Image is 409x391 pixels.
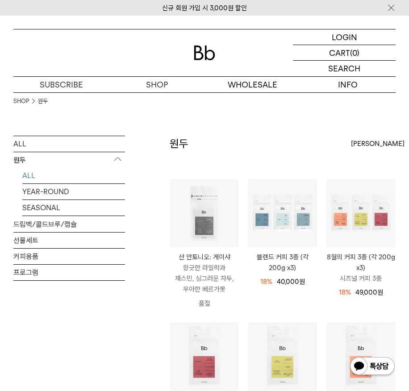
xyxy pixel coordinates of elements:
a: LOGIN [293,29,396,45]
a: 블렌드 커피 3종 (각 200g x3) [248,252,317,273]
a: ALL [13,136,125,152]
p: INFO [300,77,396,92]
div: 18% [339,287,351,298]
img: 8월의 커피 3종 (각 200g x3) [327,179,395,247]
a: 드립백/콜드브루/캡슐 [13,216,125,232]
a: 커피용품 [13,249,125,264]
p: 시즈널 커피 3종 [327,273,395,284]
span: 49,000 [355,288,383,296]
a: 신규 회원 가입 시 3,000원 할인 [162,4,247,12]
p: 품절 [170,295,238,312]
a: 산 안토니오: 게이샤 향긋한 라일락과 재스민, 싱그러운 자두, 우아한 베르가못 [170,252,238,295]
div: 18% [260,276,272,287]
p: CART [329,45,350,60]
span: 원 [299,278,305,286]
img: 산 안토니오: 게이샤 [170,179,238,247]
p: WHOLESALE [204,77,300,92]
a: SHOP [109,77,204,92]
p: LOGIN [332,29,357,45]
a: SEASONAL [22,200,125,216]
img: 카카오톡 채널 1:1 채팅 버튼 [349,356,396,378]
p: 8월의 커피 3종 (각 200g x3) [327,252,395,273]
a: CART (0) [293,45,396,61]
img: 페루 로스 실바 [327,322,395,391]
span: 원 [377,288,383,296]
img: 블렌드 커피 3종 (각 200g x3) [248,179,317,247]
img: 로고 [194,46,215,60]
p: (0) [350,45,359,60]
span: [PERSON_NAME] [351,138,405,149]
img: 브라질 사맘바이아 [170,322,238,391]
a: 선물세트 [13,233,125,248]
p: 원두 [13,152,125,168]
a: 프로그램 [13,265,125,280]
a: 원두 [38,97,48,106]
img: 콜롬비아 라 프라데라 디카페인 [248,322,317,391]
a: 8월의 커피 3종 (각 200g x3) 시즈널 커피 3종 [327,252,395,284]
p: 산 안토니오: 게이샤 [170,252,238,262]
h2: 원두 [170,136,188,151]
a: YEAR-ROUND [22,184,125,200]
a: SUBSCRIBE [13,77,109,92]
p: 향긋한 라일락과 재스민, 싱그러운 자두, 우아한 베르가못 [170,262,238,295]
p: SEARCH [328,61,360,76]
span: 40,000 [277,278,305,286]
a: ALL [22,168,125,183]
a: SHOP [13,97,29,106]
